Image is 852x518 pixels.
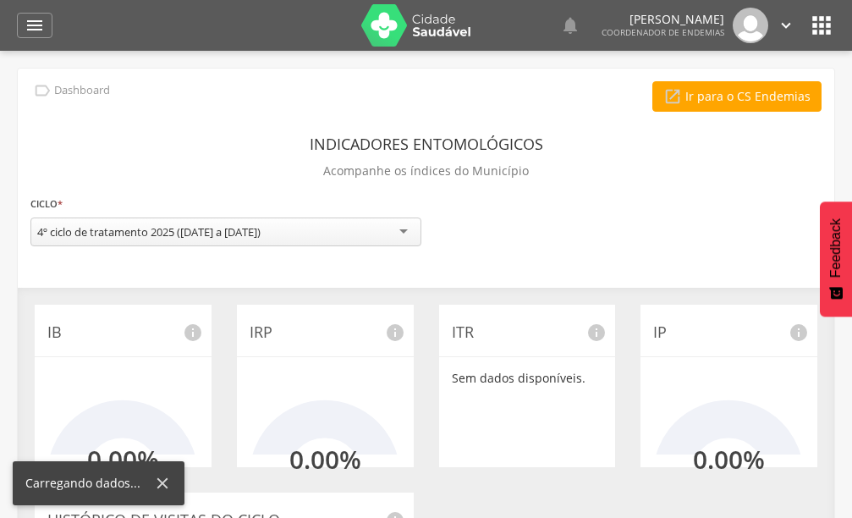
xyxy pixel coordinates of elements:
header: Indicadores Entomológicos [310,129,543,159]
i: info [385,322,405,343]
p: Dashboard [54,84,110,97]
p: [PERSON_NAME] [602,14,724,25]
i: info [586,322,607,343]
h2: 0.00% [289,445,361,473]
div: 4º ciclo de tratamento 2025 ([DATE] a [DATE]) [37,224,261,240]
i:  [25,15,45,36]
a:  [777,8,795,43]
i: info [789,322,809,343]
p: Acompanhe os índices do Município [323,159,529,183]
i:  [560,15,580,36]
p: IB [47,322,199,344]
span: Coordenador de Endemias [602,26,724,38]
p: ITR [452,322,603,344]
h2: 0.00% [693,445,765,473]
i: info [183,322,203,343]
i:  [663,87,682,106]
label: Ciclo [30,195,63,213]
p: IRP [250,322,401,344]
h2: 0.00% [87,445,159,473]
i:  [777,16,795,35]
p: Sem dados disponíveis. [452,370,603,387]
a:  [560,8,580,43]
span: Feedback [828,218,844,278]
button: Feedback - Mostrar pesquisa [820,201,852,317]
a: Ir para o CS Endemias [652,81,822,112]
a:  [17,13,52,38]
p: IP [653,322,805,344]
i:  [808,12,835,39]
div: Carregando dados... [25,475,153,492]
i:  [33,81,52,100]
